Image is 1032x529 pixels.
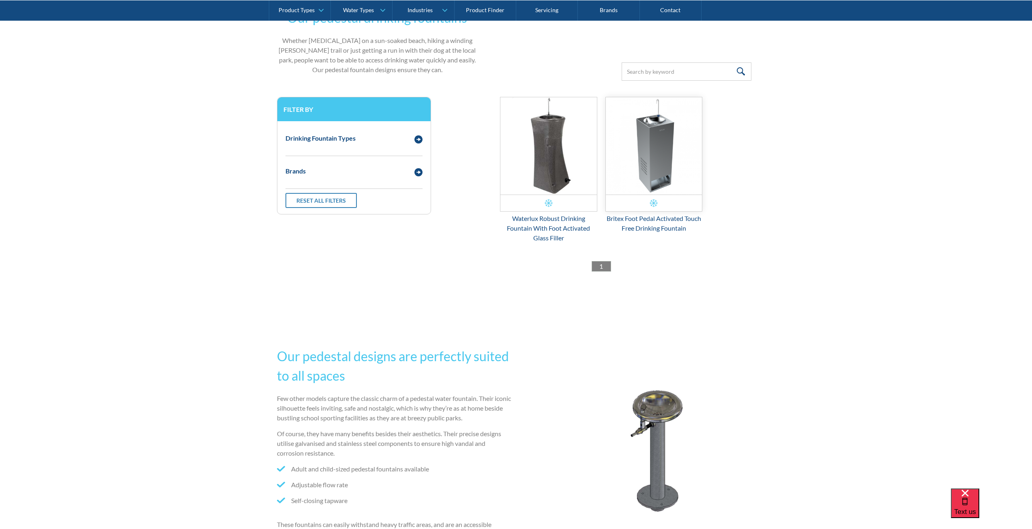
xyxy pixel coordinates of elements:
a: 1 [592,261,611,272]
p: Of course, they have many benefits besides their aesthetics. Their precise designs utilise galvan... [277,429,513,458]
iframe: podium webchat widget bubble [951,488,1032,529]
p: Few other models capture the classic charm of a pedestal water fountain. Their iconic silhouette ... [277,394,513,423]
a: Reset all filters [285,193,357,208]
div: Brands [285,166,306,176]
img: Britex Foot Pedal Activated Touch Free Drinking Fountain [606,97,702,195]
div: List [447,261,755,272]
div: Drinking Fountain Types [285,133,356,143]
input: Search by keyword [622,62,751,81]
li: Adult and child-sized pedestal fountains available [277,464,513,474]
div: Industries [408,6,433,13]
li: Adjustable flow rate [277,480,513,490]
div: Waterlux Robust Drinking Fountain With Foot Activated Glass Filler [500,214,597,243]
div: Water Types [343,6,374,13]
h2: Our pedestal designs are perfectly suited to all spaces [277,347,513,386]
a: Britex Foot Pedal Activated Touch Free Drinking FountainBritex Foot Pedal Activated Touch Free Dr... [605,97,703,233]
li: Self-closing tapware [277,496,513,505]
p: Whether [MEDICAL_DATA] on a sun-soaked beach, hiking a winding [PERSON_NAME] trail or just gettin... [277,36,478,75]
a: Waterlux Robust Drinking Fountain With Foot Activated Glass FillerWaterlux Robust Drinking Founta... [500,97,597,243]
h3: Filter by [283,105,425,113]
div: Product Types [279,6,315,13]
div: Britex Foot Pedal Activated Touch Free Drinking Fountain [605,214,703,233]
img: Waterlux Robust Drinking Fountain With Foot Activated Glass Filler [500,97,597,195]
